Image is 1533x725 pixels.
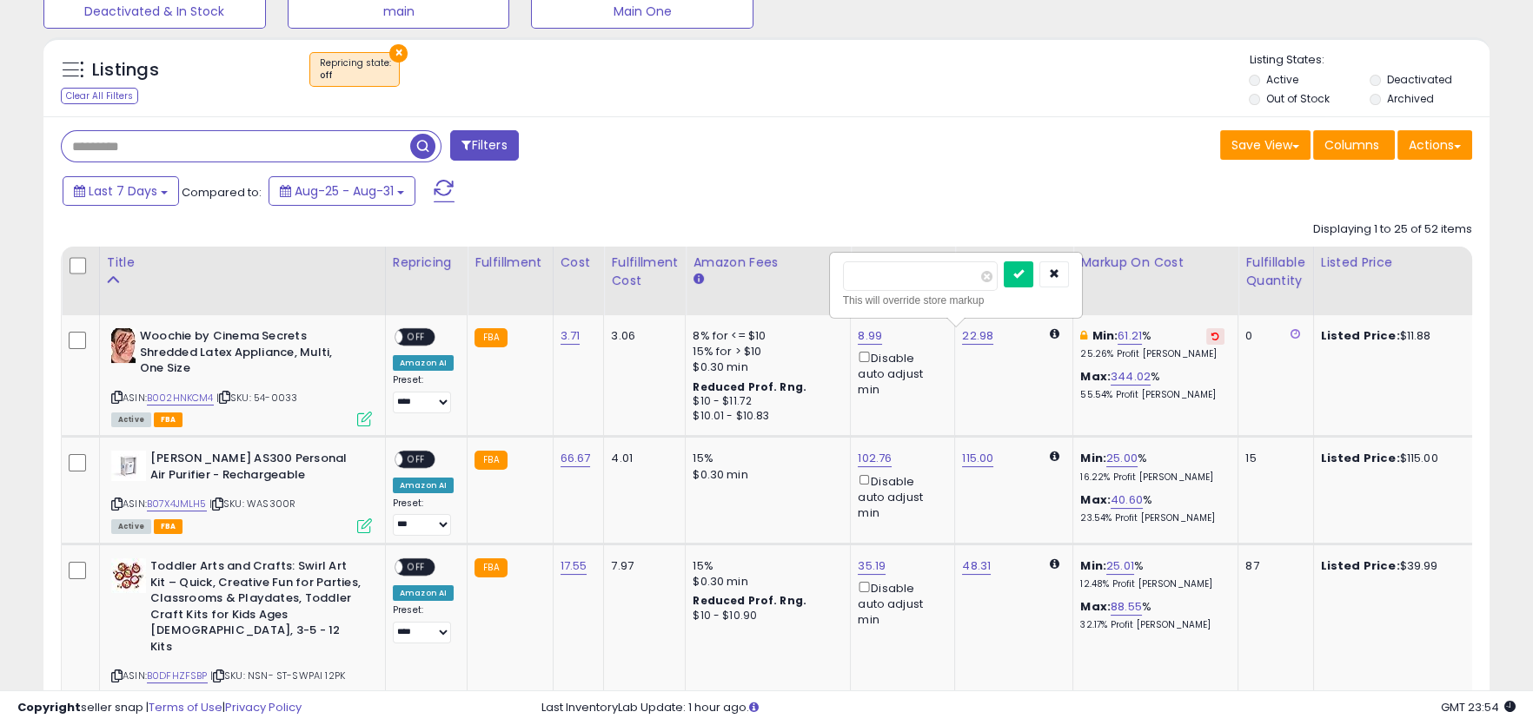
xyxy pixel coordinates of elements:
b: Min: [1092,327,1118,344]
div: $10 - $10.90 [693,609,837,623]
div: $115.00 [1321,451,1465,466]
span: Columns [1324,136,1379,154]
div: Preset: [393,374,454,412]
span: FBA [154,412,183,427]
a: 344.02 [1111,368,1151,386]
div: Preset: [393,498,454,536]
div: % [1080,492,1224,524]
label: Out of Stock [1266,91,1330,106]
b: Reduced Prof. Rng. [693,593,806,608]
div: 15% [693,558,837,574]
a: 25.01 [1106,557,1134,575]
div: Last InventoryLab Update: 1 hour ago. [541,700,1516,716]
div: Preset: [393,604,454,643]
b: Listed Price: [1321,557,1400,574]
div: % [1080,558,1224,590]
p: Listing States: [1249,52,1489,69]
a: 66.67 [561,450,591,467]
a: B002HNKCM4 [147,391,214,405]
label: Deactivated [1387,72,1452,87]
b: Max: [1080,491,1111,508]
div: 0 [1245,328,1299,344]
div: % [1080,369,1224,401]
div: Amazon AI [393,355,454,371]
small: Amazon Fees. [693,272,703,287]
b: Listed Price: [1321,450,1400,466]
a: 61.21 [1118,327,1142,345]
b: Woochie by Cinema Secrets Shredded Latex Appliance, Multi, One Size [140,328,351,381]
div: % [1080,328,1224,360]
span: Aug-25 - Aug-31 [295,182,394,200]
a: 102.76 [858,450,892,467]
div: % [1080,599,1224,631]
button: Filters [450,130,518,161]
b: [PERSON_NAME] AS300 Personal Air Purifier - Rechargeable [150,451,362,487]
button: Save View [1220,130,1311,160]
p: 23.54% Profit [PERSON_NAME] [1080,512,1224,524]
a: 17.55 [561,557,587,575]
a: B07X4JMLH5 [147,497,207,511]
span: OFF [402,330,430,345]
div: 3.06 [611,328,672,344]
small: FBA [474,451,507,470]
div: Cost [561,254,597,272]
a: 115.00 [962,450,993,467]
p: 25.26% Profit [PERSON_NAME] [1080,348,1224,360]
span: All listings currently available for purchase on Amazon [111,412,151,427]
a: 8.99 [858,327,882,345]
div: 87 [1245,558,1299,574]
th: The percentage added to the cost of goods (COGS) that forms the calculator for Min & Max prices. [1073,247,1238,315]
label: Archived [1387,91,1434,106]
b: Reduced Prof. Rng. [693,379,806,394]
div: $11.88 [1321,328,1465,344]
a: 25.00 [1106,450,1138,467]
div: Amazon AI [393,585,454,601]
small: FBA [474,558,507,577]
div: $0.30 min [693,574,837,590]
i: Revert to store-level Min Markup [1211,332,1219,340]
span: | SKU: WAS300R [209,497,295,511]
div: off [319,69,390,82]
div: Disable auto adjust min [858,348,941,398]
div: Fulfillable Quantity [1245,254,1305,290]
p: 12.48% Profit [PERSON_NAME] [1080,578,1224,590]
div: Clear All Filters [61,88,138,104]
div: Amazon AI [393,478,454,493]
button: Last 7 Days [63,176,179,206]
div: $0.30 min [693,359,837,375]
i: This overrides the store level min markup for this listing [1080,330,1087,341]
div: % [1080,451,1224,483]
h5: Listings [92,58,159,82]
b: Toddler Arts and Crafts: Swirl Art Kit – Quick, Creative Fun for Parties, Classrooms & Playdates,... [150,558,362,659]
div: $39.99 [1321,558,1465,574]
button: × [389,44,408,63]
span: 2025-09-8 23:54 GMT [1441,699,1516,715]
div: ASIN: [111,451,372,531]
a: 3.71 [561,327,581,345]
div: 15% for > $10 [693,344,837,359]
b: Min: [1080,557,1106,574]
strong: Copyright [17,699,81,715]
div: Markup on Cost [1080,254,1231,272]
span: Last 7 Days [89,182,157,200]
b: Max: [1080,598,1111,615]
div: Amazon Fees [693,254,843,272]
label: Active [1266,72,1298,87]
span: | SKU: NSN- ST-SWPAI 12PK [210,669,345,682]
a: Terms of Use [149,699,222,715]
div: Disable auto adjust min [858,471,941,521]
div: 15% [693,451,837,466]
span: Repricing state : [319,56,390,82]
div: Displaying 1 to 25 of 52 items [1313,221,1472,238]
span: Compared to: [182,184,262,201]
p: 32.17% Profit [PERSON_NAME] [1080,619,1224,631]
button: Columns [1313,130,1395,160]
small: FBA [474,328,507,347]
span: OFF [402,452,430,467]
span: FBA [154,519,183,534]
div: seller snap | | [17,700,302,716]
div: $10.01 - $10.83 [693,409,837,424]
b: Listed Price: [1321,327,1400,344]
div: 7.97 [611,558,672,574]
a: 88.55 [1111,598,1142,616]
